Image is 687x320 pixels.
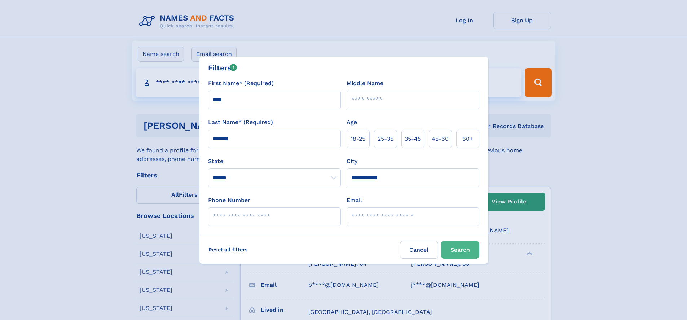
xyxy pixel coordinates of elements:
[400,241,438,259] label: Cancel
[208,62,237,73] div: Filters
[208,157,341,166] label: State
[347,79,383,88] label: Middle Name
[204,241,252,258] label: Reset all filters
[347,157,357,166] label: City
[347,118,357,127] label: Age
[351,135,365,143] span: 18‑25
[208,79,274,88] label: First Name* (Required)
[462,135,473,143] span: 60+
[208,196,250,205] label: Phone Number
[441,241,479,259] button: Search
[405,135,421,143] span: 35‑45
[432,135,449,143] span: 45‑60
[378,135,393,143] span: 25‑35
[208,118,273,127] label: Last Name* (Required)
[347,196,362,205] label: Email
